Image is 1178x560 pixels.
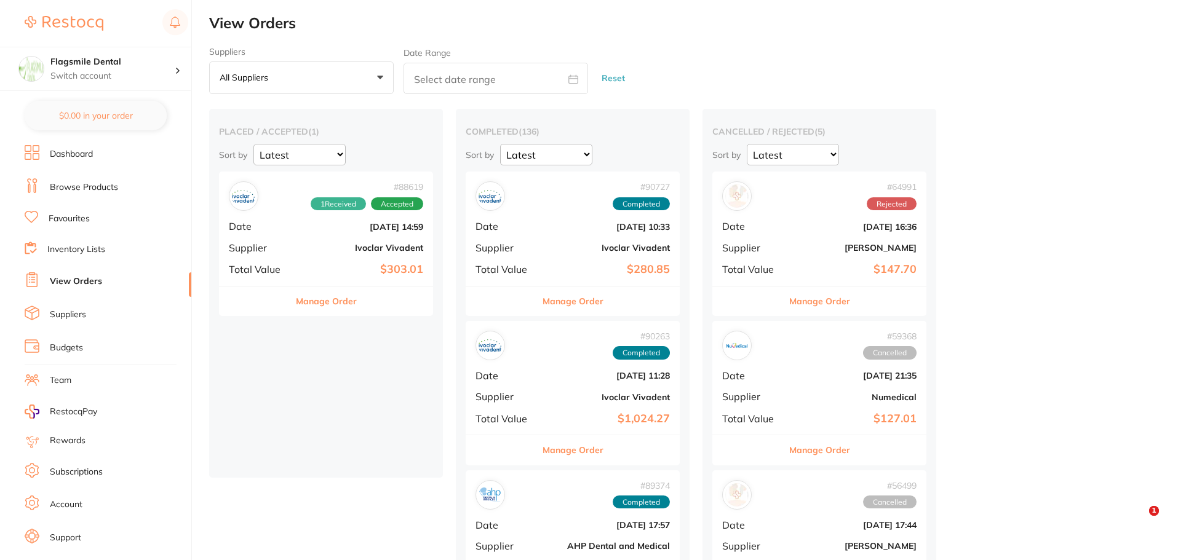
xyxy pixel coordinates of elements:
a: Team [50,374,71,387]
span: Total Value [722,413,784,424]
b: $127.01 [794,412,917,425]
span: Supplier [722,242,784,253]
a: Subscriptions [50,466,103,478]
b: Numedical [794,392,917,402]
a: View Orders [50,275,102,288]
a: Suppliers [50,309,86,321]
label: Date Range [404,48,451,58]
button: Manage Order [789,286,850,316]
span: Date [722,221,784,232]
span: Supplier [229,242,290,253]
b: $303.01 [300,263,423,276]
iframe: Intercom live chat [1124,506,1153,535]
img: AHP Dental and Medical [479,483,502,507]
p: Sort by [466,149,494,160]
span: Total Value [476,264,537,275]
img: Numedical [725,334,749,357]
span: Rejected [867,197,917,211]
b: [DATE] 17:57 [547,520,670,530]
span: Completed [613,197,670,211]
button: Manage Order [789,435,850,465]
img: Flagsmile Dental [19,57,44,81]
span: Date [476,519,537,530]
span: Supplier [722,391,784,402]
span: Date [722,370,784,381]
span: Supplier [476,391,537,402]
span: Date [229,221,290,232]
h2: placed / accepted ( 1 ) [219,126,433,137]
img: Henry Schein Halas [725,184,749,208]
img: Henry Schein Halas [725,483,749,507]
h2: cancelled / rejected ( 5 ) [712,126,926,137]
h2: View Orders [209,15,1178,32]
a: Account [50,499,82,511]
button: $0.00 in your order [25,101,167,130]
input: Select date range [404,63,588,94]
span: # 59368 [863,331,917,341]
img: Restocq Logo [25,16,103,31]
img: Ivoclar Vivadent [479,334,502,357]
b: Ivoclar Vivadent [300,243,423,253]
a: Dashboard [50,148,93,160]
p: All suppliers [220,72,273,83]
p: Sort by [712,149,741,160]
button: Manage Order [543,286,603,316]
h2: completed ( 136 ) [466,126,680,137]
span: Date [476,221,537,232]
a: RestocqPay [25,404,97,419]
p: Switch account [50,70,175,82]
b: $1,024.27 [547,412,670,425]
span: Received [311,197,366,211]
a: Support [50,532,81,544]
span: Supplier [722,540,784,551]
span: # 64991 [867,182,917,192]
a: Budgets [50,342,83,354]
button: Manage Order [543,435,603,465]
b: $280.85 [547,263,670,276]
b: Ivoclar Vivadent [547,243,670,253]
b: [DATE] 11:28 [547,371,670,381]
a: Inventory Lists [47,243,105,256]
b: $147.70 [794,263,917,276]
span: Accepted [371,197,423,211]
a: Favourites [49,213,90,225]
a: Browse Products [50,181,118,194]
img: RestocqPay [25,404,39,419]
span: Total Value [476,413,537,424]
label: Suppliers [209,47,394,57]
b: [DATE] 10:33 [547,222,670,232]
div: Ivoclar Vivadent#886191ReceivedAcceptedDate[DATE] 14:59SupplierIvoclar VivadentTotal Value$303.01... [219,172,433,316]
span: Total Value [722,264,784,275]
h4: Flagsmile Dental [50,56,175,68]
a: Rewards [50,435,86,447]
span: Supplier [476,540,537,551]
span: Date [722,519,784,530]
span: Supplier [476,242,537,253]
a: Restocq Logo [25,9,103,37]
span: Completed [613,495,670,509]
span: # 89374 [613,481,670,491]
p: Sort by [219,149,247,160]
span: # 90727 [613,182,670,192]
b: [PERSON_NAME] [794,541,917,551]
img: Ivoclar Vivadent [232,184,255,208]
b: [DATE] 21:35 [794,371,917,381]
span: # 56499 [863,481,917,491]
b: Ivoclar Vivadent [547,392,670,402]
img: Ivoclar Vivadent [479,184,502,208]
span: # 88619 [311,182,423,192]
button: Manage Order [296,286,357,316]
button: Reset [598,62,629,95]
span: RestocqPay [50,406,97,418]
button: All suppliers [209,61,394,95]
b: AHP Dental and Medical [547,541,670,551]
span: Completed [613,346,670,360]
span: 1 [1149,506,1159,516]
b: [DATE] 17:44 [794,520,917,530]
b: [DATE] 16:36 [794,222,917,232]
span: Cancelled [863,495,917,509]
span: Cancelled [863,346,917,360]
b: [DATE] 14:59 [300,222,423,232]
span: # 90263 [613,331,670,341]
span: Date [476,370,537,381]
